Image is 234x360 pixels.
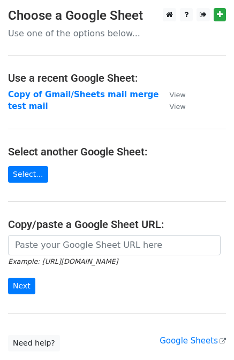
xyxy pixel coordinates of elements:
[158,90,185,99] a: View
[8,335,60,351] a: Need help?
[160,336,226,346] a: Google Sheets
[8,235,221,255] input: Paste your Google Sheet URL here
[8,166,48,183] a: Select...
[8,218,226,231] h4: Copy/paste a Google Sheet URL:
[8,257,118,265] small: Example: [URL][DOMAIN_NAME]
[8,72,226,84] h4: Use a recent Google Sheet:
[8,28,226,39] p: Use one of the options below...
[8,90,158,99] a: Copy of Gmail/Sheets mail merge
[8,145,226,158] h4: Select another Google Sheet:
[158,101,185,111] a: View
[8,278,35,294] input: Next
[169,103,185,111] small: View
[169,91,185,99] small: View
[8,101,48,111] a: test mail
[8,8,226,24] h3: Choose a Google Sheet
